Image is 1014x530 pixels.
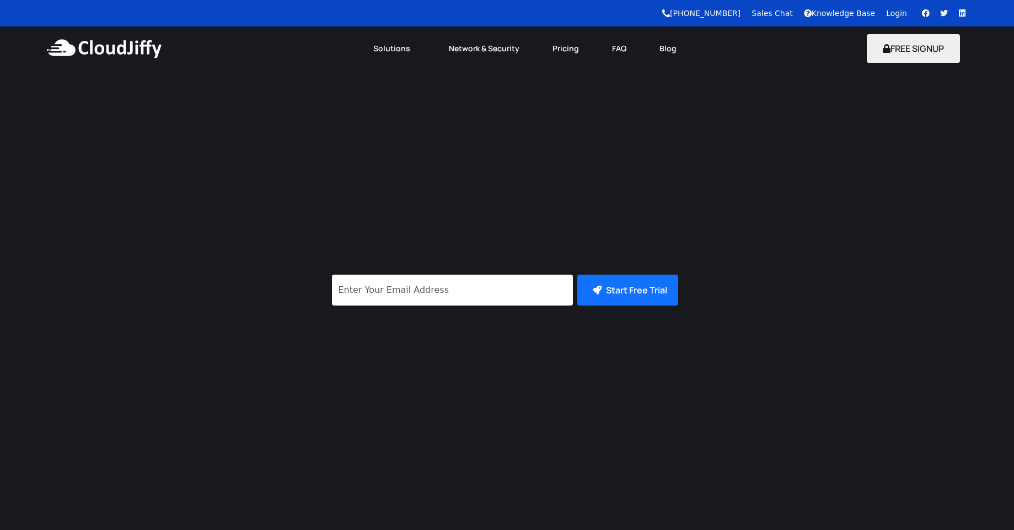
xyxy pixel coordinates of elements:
[662,9,741,18] a: [PHONE_NUMBER]
[432,36,536,61] a: Network & Security
[536,36,595,61] a: Pricing
[643,36,693,61] a: Blog
[595,36,643,61] a: FAQ
[357,36,432,61] a: Solutions
[752,9,792,18] a: Sales Chat
[867,42,960,55] a: FREE SIGNUP
[804,9,876,18] a: Knowledge Base
[867,34,960,63] button: FREE SIGNUP
[577,275,678,306] button: Start Free Trial
[332,275,573,306] input: Enter Your Email Address
[886,9,907,18] a: Login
